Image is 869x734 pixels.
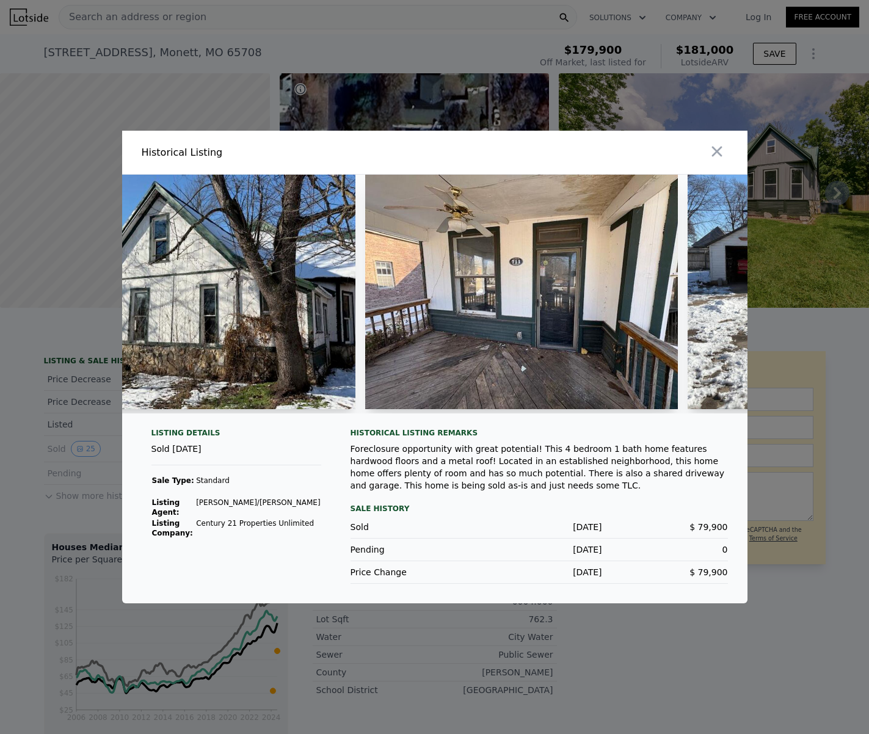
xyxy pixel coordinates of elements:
img: Property Img [688,175,864,409]
img: Property Img [365,175,678,409]
td: [PERSON_NAME]/[PERSON_NAME] [195,497,321,518]
div: Price Change [351,566,476,578]
div: Foreclosure opportunity with great potential! This 4 bedroom 1 bath home features hardwood floors... [351,443,728,492]
img: Property Img [43,175,355,409]
div: Historical Listing remarks [351,428,728,438]
div: [DATE] [476,566,602,578]
div: Sold [DATE] [151,443,321,465]
div: Sold [351,521,476,533]
span: $ 79,900 [689,567,727,577]
td: Standard [195,475,321,486]
div: [DATE] [476,543,602,556]
div: Pending [351,543,476,556]
span: $ 79,900 [689,522,727,532]
div: Sale History [351,501,728,516]
div: Listing Details [151,428,321,443]
td: Century 21 Properties Unlimited [195,518,321,539]
div: 0 [602,543,728,556]
strong: Listing Agent: [152,498,180,517]
strong: Sale Type: [152,476,194,485]
div: Historical Listing [142,145,430,160]
strong: Listing Company: [152,519,193,537]
div: [DATE] [476,521,602,533]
